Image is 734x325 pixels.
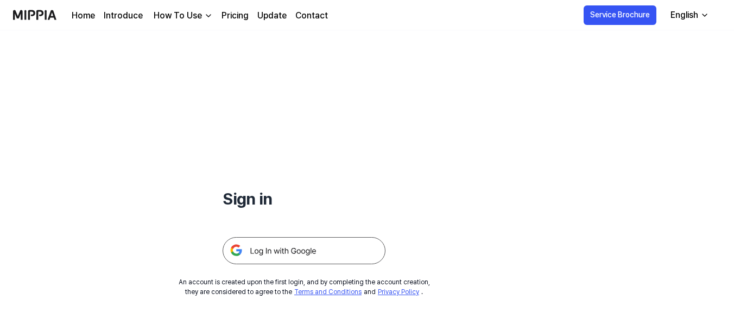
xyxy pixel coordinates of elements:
a: Contact [295,9,328,22]
button: Service Brochure [584,5,656,25]
a: Terms and Conditions [294,288,362,296]
a: Update [257,9,287,22]
h1: Sign in [223,187,385,211]
div: An account is created upon the first login, and by completing the account creation, they are cons... [179,277,430,297]
a: Privacy Policy [378,288,419,296]
img: down [204,11,213,20]
img: 구글 로그인 버튼 [223,237,385,264]
a: Introduce [104,9,143,22]
a: Home [72,9,95,22]
div: English [668,9,700,22]
a: Pricing [222,9,249,22]
div: How To Use [151,9,204,22]
button: English [662,4,716,26]
button: How To Use [151,9,213,22]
